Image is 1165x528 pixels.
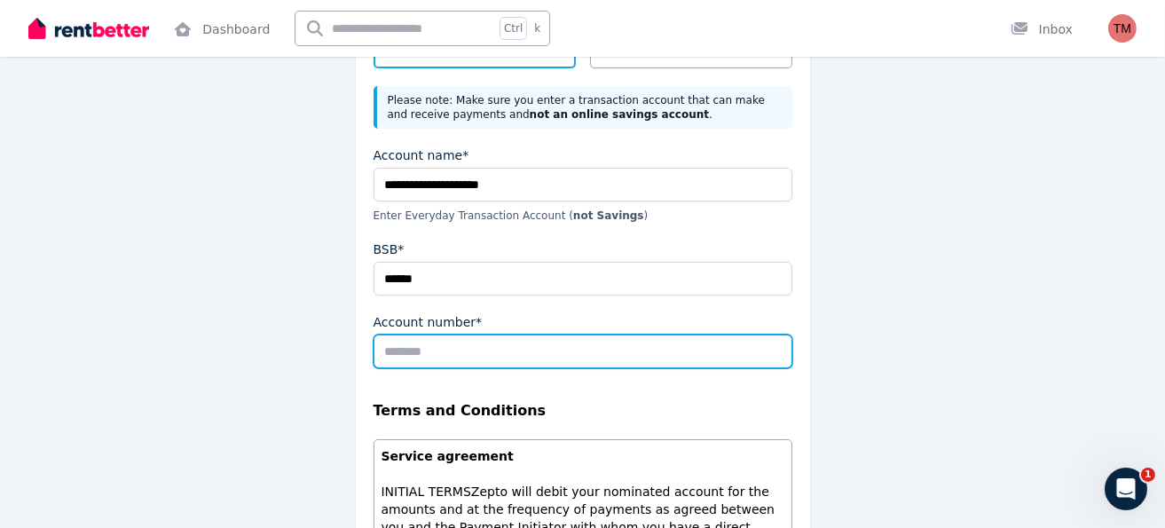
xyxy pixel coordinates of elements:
span: 1 [1141,468,1155,482]
b: not Savings [573,209,644,222]
legend: Terms and Conditions [374,400,792,422]
b: not an online savings account [530,108,709,121]
label: Account number* [374,313,483,331]
span: Ctrl [500,17,527,40]
p: Enter Everyday Transaction Account ( ) [374,209,792,223]
img: Tom Mitchell-Taverner [1108,14,1137,43]
div: Inbox [1011,20,1073,38]
img: RentBetter [28,15,149,42]
span: INITIAL TERMS [382,485,471,499]
div: Please note: Make sure you enter a transaction account that can make and receive payments and . [374,86,792,129]
span: k [534,21,540,35]
label: Account name* [374,146,469,164]
p: Service agreement [382,447,784,465]
iframe: Intercom live chat [1105,468,1147,510]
